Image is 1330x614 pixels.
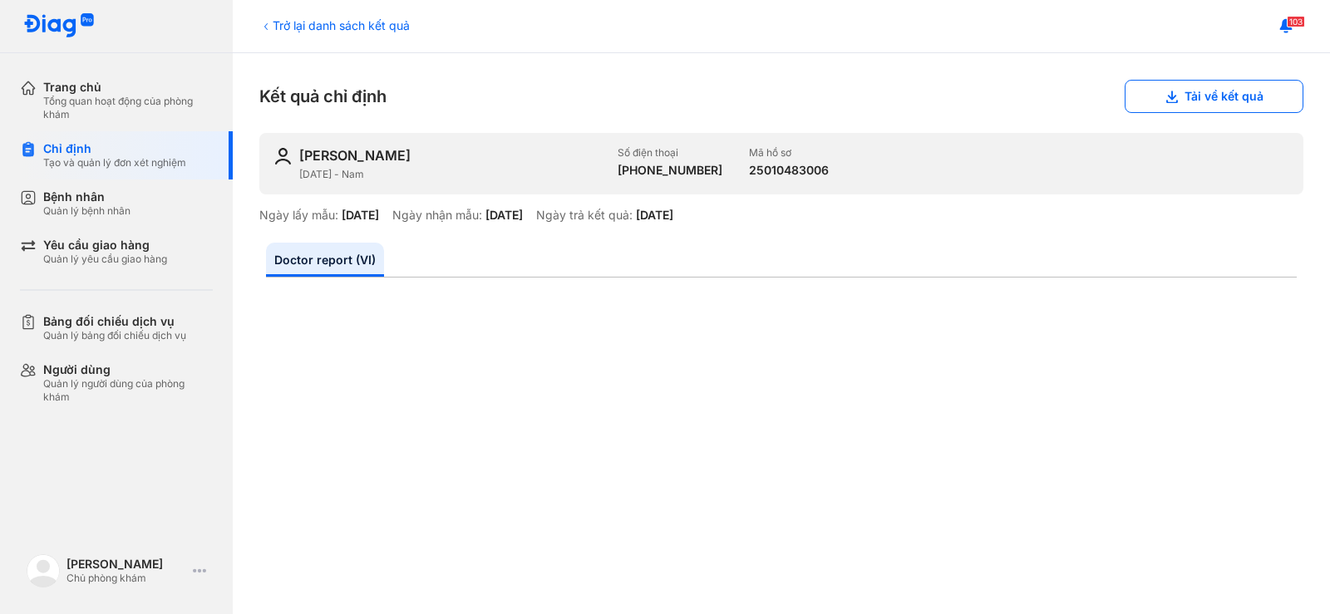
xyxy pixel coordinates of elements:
div: Người dùng [43,362,213,377]
div: [DATE] - Nam [299,168,604,181]
div: Quản lý người dùng của phòng khám [43,377,213,404]
img: user-icon [273,146,293,166]
div: [DATE] [636,208,673,223]
div: Bệnh nhân [43,189,131,204]
div: Kết quả chỉ định [259,80,1303,113]
div: Quản lý yêu cầu giao hàng [43,253,167,266]
div: Bảng đối chiếu dịch vụ [43,314,186,329]
a: Doctor report (VI) [266,243,384,277]
button: Tải về kết quả [1125,80,1303,113]
span: 103 [1287,16,1305,27]
div: Tạo và quản lý đơn xét nghiệm [43,156,186,169]
div: [DATE] [342,208,379,223]
div: Yêu cầu giao hàng [43,238,167,253]
div: Ngày nhận mẫu: [392,208,482,223]
div: [DATE] [485,208,523,223]
div: Chủ phòng khám [66,572,186,585]
img: logo [27,554,60,587]
div: Trang chủ [43,80,213,95]
div: Số điện thoại [618,146,722,160]
div: [PERSON_NAME] [66,557,186,572]
div: [PERSON_NAME] [299,146,411,165]
div: [PHONE_NUMBER] [618,163,722,178]
img: logo [23,13,95,39]
div: 25010483006 [749,163,829,178]
div: Trở lại danh sách kết quả [259,17,410,34]
div: Quản lý bảng đối chiếu dịch vụ [43,329,186,342]
div: Mã hồ sơ [749,146,829,160]
div: Ngày lấy mẫu: [259,208,338,223]
div: Ngày trả kết quả: [536,208,633,223]
div: Quản lý bệnh nhân [43,204,131,218]
div: Tổng quan hoạt động của phòng khám [43,95,213,121]
div: Chỉ định [43,141,186,156]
